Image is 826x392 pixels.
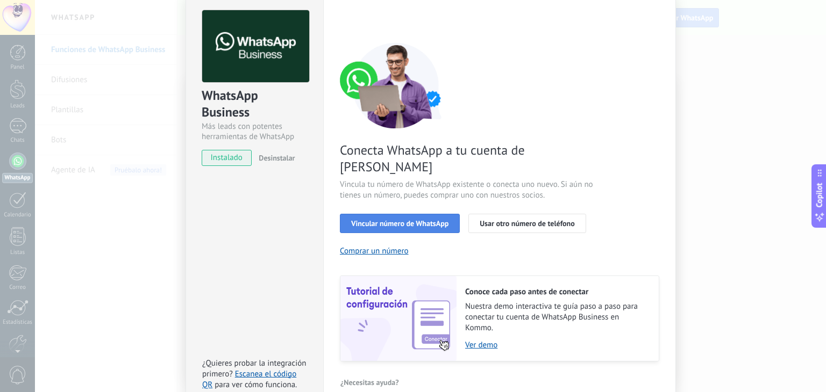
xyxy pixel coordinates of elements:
[340,42,453,128] img: connect number
[480,220,574,227] span: Usar otro número de teléfono
[340,179,596,201] span: Vincula tu número de WhatsApp existente o conecta uno nuevo. Si aún no tienes un número, puedes c...
[351,220,448,227] span: Vincular número de WhatsApp
[465,287,648,297] h2: Conoce cada paso antes de conectar
[202,369,296,390] a: Escanea el código QR
[468,214,586,233] button: Usar otro número de teléfono
[465,301,648,333] span: Nuestra demo interactiva te guía paso a paso para conectar tu cuenta de WhatsApp Business en Kommo.
[254,150,295,166] button: Desinstalar
[259,153,295,163] span: Desinstalar
[465,340,648,350] a: Ver demo
[202,358,307,379] span: ¿Quieres probar la integración primero?
[340,374,400,390] button: ¿Necesitas ayuda?
[340,379,399,386] span: ¿Necesitas ayuda?
[814,183,825,208] span: Copilot
[340,214,460,233] button: Vincular número de WhatsApp
[215,380,297,390] span: para ver cómo funciona.
[340,246,409,256] button: Comprar un número
[202,10,309,83] img: logo_main.png
[340,142,596,175] span: Conecta WhatsApp a tu cuenta de [PERSON_NAME]
[202,87,308,121] div: WhatsApp Business
[202,150,251,166] span: instalado
[202,121,308,142] div: Más leads con potentes herramientas de WhatsApp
